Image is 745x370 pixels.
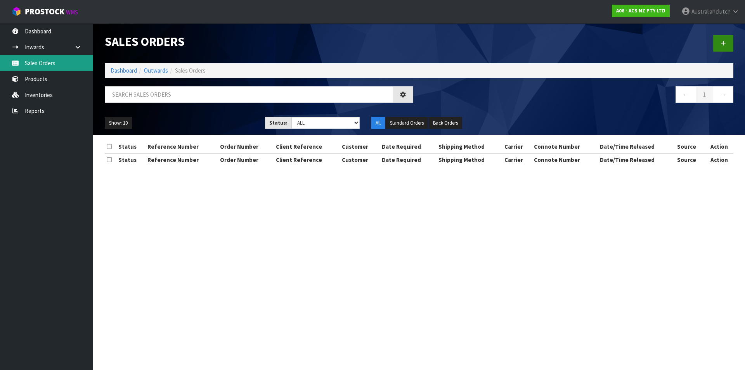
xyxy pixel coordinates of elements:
th: Reference Number [146,141,218,153]
th: Order Number [218,153,274,166]
th: Date/Time Released [598,153,675,166]
th: Shipping Method [437,141,502,153]
th: Date Required [380,153,437,166]
th: Connote Number [532,153,598,166]
a: Dashboard [111,67,137,74]
a: 1 [696,86,713,103]
span: Australianclutch [691,8,731,15]
button: Show: 10 [105,117,132,129]
button: Standard Orders [386,117,428,129]
h1: Sales Orders [105,35,413,49]
th: Client Reference [274,153,340,166]
th: Status [116,141,146,153]
button: All [371,117,385,129]
input: Search sales orders [105,86,393,103]
img: cube-alt.png [12,7,21,16]
th: Date Required [380,141,437,153]
a: ← [676,86,696,103]
th: Customer [340,141,380,153]
th: Order Number [218,141,274,153]
th: Carrier [502,153,532,166]
strong: A06 - ACS NZ PTY LTD [616,7,665,14]
th: Carrier [502,141,532,153]
th: Date/Time Released [598,141,675,153]
th: Customer [340,153,380,166]
nav: Page navigation [425,86,733,105]
span: ProStock [25,7,64,17]
th: Shipping Method [437,153,502,166]
th: Connote Number [532,141,598,153]
th: Action [705,141,733,153]
th: Source [675,153,705,166]
button: Back Orders [429,117,462,129]
th: Source [675,141,705,153]
th: Action [705,153,733,166]
th: Reference Number [146,153,218,166]
strong: Status: [269,120,288,126]
span: Sales Orders [175,67,206,74]
th: Status [116,153,146,166]
th: Client Reference [274,141,340,153]
a: Outwards [144,67,168,74]
a: → [713,86,733,103]
small: WMS [66,9,78,16]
